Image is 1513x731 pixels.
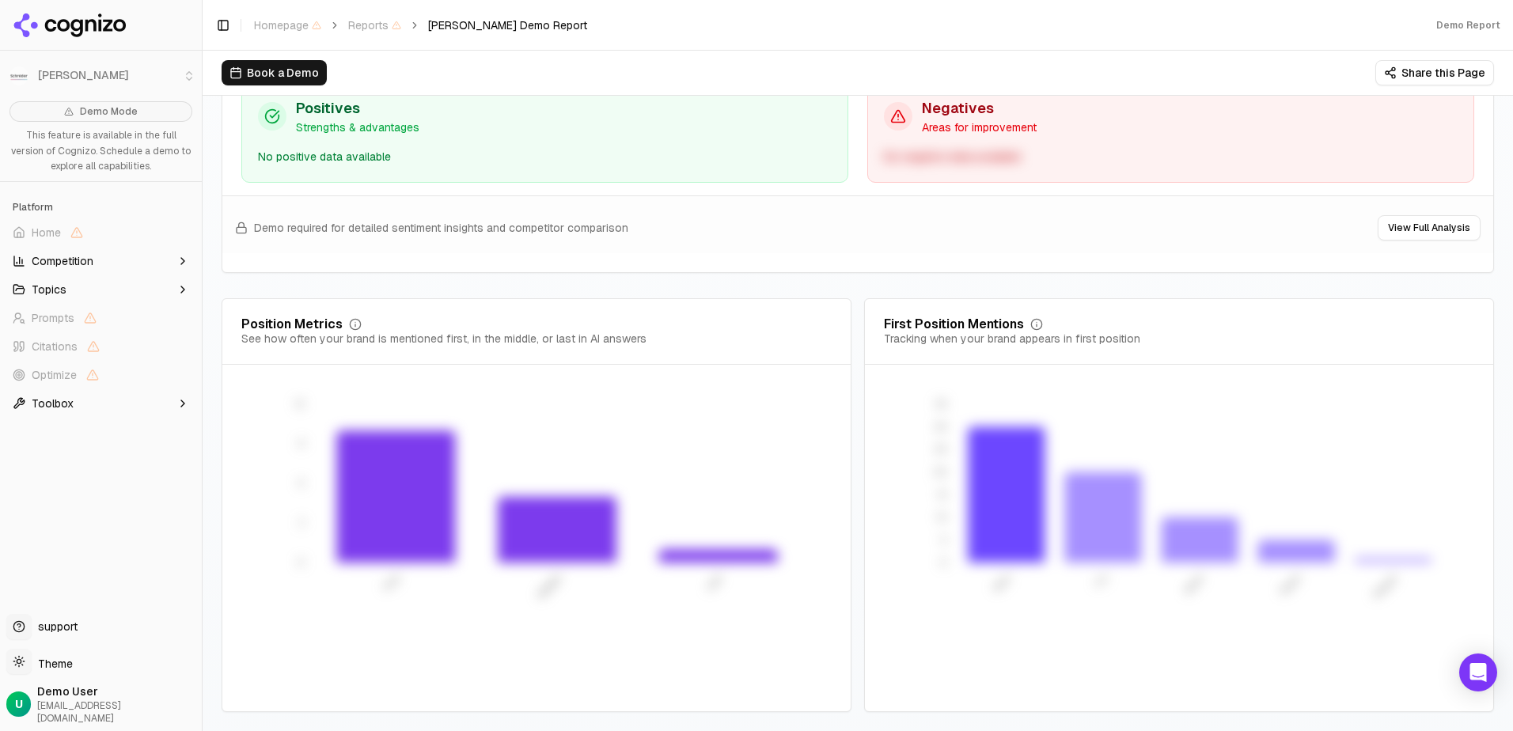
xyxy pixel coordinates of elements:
span: Home [32,225,61,241]
button: View Full Analysis [1378,215,1481,241]
div: Platform [6,195,195,220]
tspan: 30 [935,421,947,434]
p: Areas for improvement [922,119,1037,135]
span: Prompts [32,310,74,326]
span: [PERSON_NAME] Demo Report [428,17,587,33]
span: Theme [32,657,73,671]
tspan: 20 [934,466,947,479]
tspan: Nice [991,572,1013,594]
tspan: Please [1371,572,1400,601]
span: Reports [348,17,401,33]
span: support [32,619,78,634]
span: U [15,696,23,712]
button: Topics [6,277,195,302]
h3: Negatives [922,97,1037,119]
span: Demo required for detailed sentiment insights and competitor comparison [254,220,628,236]
div: Demo Report [1436,19,1500,32]
button: Share this Page [1375,60,1494,85]
span: Optimize [32,367,77,383]
tspan: 25 [935,443,947,456]
tspan: Demo [1278,572,1303,597]
tspan: 0 [940,556,947,569]
span: Competition [32,253,93,269]
div: First Position Mentions [884,318,1024,331]
tspan: 15 [938,489,947,502]
div: No negative data available [884,148,1458,166]
span: Topics [32,282,66,297]
span: Demo Mode [80,105,138,118]
button: Toolbox [6,391,195,416]
tspan: 35 [935,398,947,411]
span: Toolbox [32,396,74,411]
div: Open Intercom Messenger [1459,653,1497,691]
div: Position Metrics [241,318,343,331]
tspan: Middle [535,572,563,600]
div: See how often your brand is mentioned first, in the middle, or last in AI answers [241,331,647,347]
tspan: 0 [298,556,305,569]
span: Citations [32,339,78,354]
tspan: First [381,572,403,593]
p: This feature is available in the full version of Cognizo. Schedule a demo to explore all capabili... [9,128,192,175]
tspan: Try [1092,572,1109,589]
span: Demo User [37,684,195,699]
div: Tracking when your brand appears in first position [884,331,1140,347]
tspan: 3 [299,517,305,529]
h3: Positives [296,97,419,119]
p: Strengths & advantages [296,119,419,135]
div: No positive data available [258,148,832,166]
button: Competition [6,248,195,274]
nav: breadcrumb [254,17,587,33]
tspan: 12 [295,398,305,411]
tspan: 9 [298,437,305,450]
span: Homepage [254,17,321,33]
button: Book a Demo [222,60,327,85]
tspan: Book [1182,572,1206,596]
tspan: 6 [298,477,305,490]
tspan: Last [703,572,725,593]
tspan: 10 [937,511,947,524]
span: [EMAIL_ADDRESS][DOMAIN_NAME] [37,699,195,725]
tspan: 5 [941,534,947,547]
